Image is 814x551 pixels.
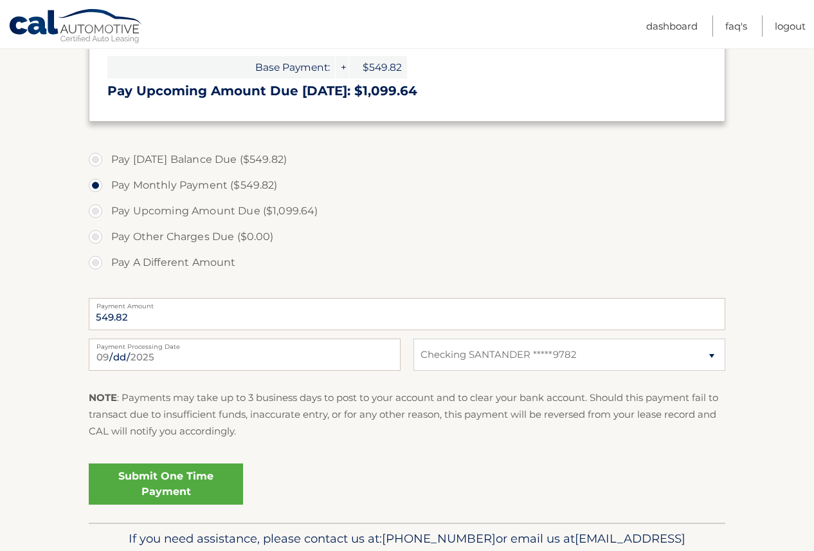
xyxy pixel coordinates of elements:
[89,198,725,224] label: Pay Upcoming Amount Due ($1,099.64)
[89,147,725,173] label: Pay [DATE] Balance Due ($549.82)
[89,298,725,308] label: Payment Amount
[646,15,698,37] a: Dashboard
[89,389,725,440] p: : Payments may take up to 3 business days to post to your account and to clear your bank account....
[336,56,348,79] span: +
[89,250,725,275] label: Pay A Different Amount
[89,298,725,330] input: Payment Amount
[89,391,117,404] strong: NOTE
[89,339,401,371] input: Payment Date
[775,15,806,37] a: Logout
[89,173,725,198] label: Pay Monthly Payment ($549.82)
[89,339,401,349] label: Payment Processing Date
[89,224,725,250] label: Pay Other Charges Due ($0.00)
[349,56,407,79] span: $549.82
[725,15,747,37] a: FAQ's
[89,463,243,505] a: Submit One Time Payment
[8,8,143,46] a: Cal Automotive
[107,83,707,99] h3: Pay Upcoming Amount Due [DATE]: $1,099.64
[107,56,335,79] span: Base Payment:
[382,531,496,546] span: [PHONE_NUMBER]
